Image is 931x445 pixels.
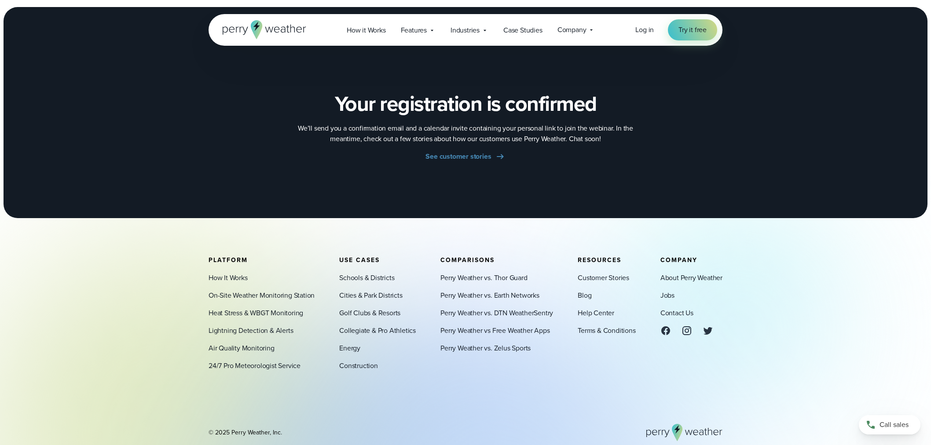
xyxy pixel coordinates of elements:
[209,325,293,336] a: Lightning Detection & Alerts
[339,343,360,354] a: Energy
[678,25,707,35] span: Try it free
[335,91,597,116] h2: Your registration is confirmed
[440,325,550,336] a: Perry Weather vs Free Weather Apps
[209,290,315,301] a: On-Site Weather Monitoring Station
[401,25,427,36] span: Features
[880,419,909,430] span: Call sales
[290,123,641,144] p: We’ll send you a confirmation email and a calendar invite containing your personal link to join t...
[578,308,614,318] a: Help Center
[578,325,635,336] a: Terms & Conditions
[339,273,394,283] a: Schools & Districts
[660,273,722,283] a: About Perry Weather
[451,25,480,36] span: Industries
[425,151,505,162] a: See customer stories
[503,25,542,36] span: Case Studies
[660,290,674,301] a: Jobs
[859,415,920,434] a: Call sales
[440,273,527,283] a: Perry Weather vs. Thor Guard
[660,308,693,318] a: Contact Us
[339,290,402,301] a: Cities & Park Districts
[209,273,248,283] a: How It Works
[339,255,380,265] span: Use Cases
[578,273,629,283] a: Customer Stories
[440,308,553,318] a: Perry Weather vs. DTN WeatherSentry
[339,325,416,336] a: Collegiate & Pro Athletics
[209,343,275,354] a: Air Quality Monitoring
[557,25,586,35] span: Company
[440,255,495,265] span: Comparisons
[578,255,621,265] span: Resources
[635,25,654,35] a: Log in
[339,361,378,371] a: Construction
[209,428,282,437] div: © 2025 Perry Weather, Inc.
[209,308,303,318] a: Heat Stress & WBGT Monitoring
[425,151,491,162] span: See customer stories
[209,361,301,371] a: 24/7 Pro Meteorologist Service
[496,21,550,39] a: Case Studies
[339,308,400,318] a: Golf Clubs & Resorts
[339,21,393,39] a: How it Works
[440,343,531,354] a: Perry Weather vs. Zelus Sports
[668,19,717,40] a: Try it free
[209,255,248,265] span: Platform
[660,255,697,265] span: Company
[347,25,386,36] span: How it Works
[440,290,539,301] a: Perry Weather vs. Earth Networks
[578,290,591,301] a: Blog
